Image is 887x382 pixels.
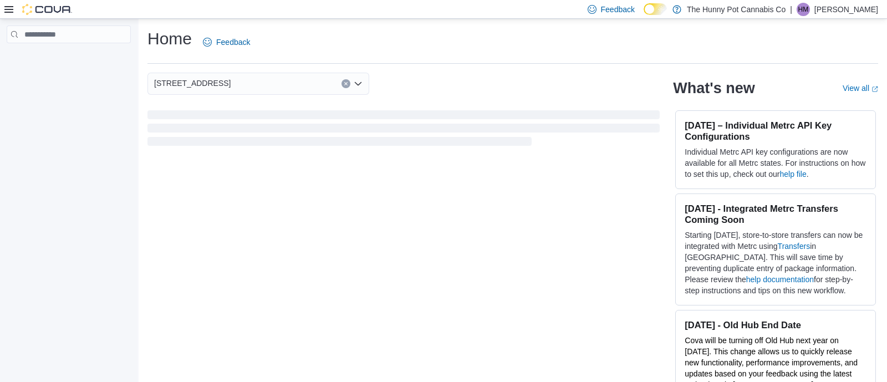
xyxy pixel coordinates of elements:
[216,37,250,48] span: Feedback
[685,120,866,142] h3: [DATE] – Individual Metrc API Key Configurations
[685,319,866,330] h3: [DATE] - Old Hub End Date
[147,113,660,148] span: Loading
[147,28,192,50] h1: Home
[797,3,810,16] div: Hector Molina
[354,79,363,88] button: Open list of options
[7,45,131,72] nav: Complex example
[198,31,254,53] a: Feedback
[341,79,350,88] button: Clear input
[798,3,809,16] span: HM
[871,86,878,93] svg: External link
[601,4,635,15] span: Feedback
[685,146,866,180] p: Individual Metrc API key configurations are now available for all Metrc states. For instructions ...
[843,84,878,93] a: View allExternal link
[673,79,755,97] h2: What's new
[687,3,786,16] p: The Hunny Pot Cannabis Co
[685,203,866,225] h3: [DATE] - Integrated Metrc Transfers Coming Soon
[780,170,807,179] a: help file
[644,3,667,15] input: Dark Mode
[746,275,814,284] a: help documentation
[154,77,231,90] span: [STREET_ADDRESS]
[814,3,878,16] p: [PERSON_NAME]
[22,4,72,15] img: Cova
[685,230,866,296] p: Starting [DATE], store-to-store transfers can now be integrated with Metrc using in [GEOGRAPHIC_D...
[790,3,792,16] p: |
[778,242,810,251] a: Transfers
